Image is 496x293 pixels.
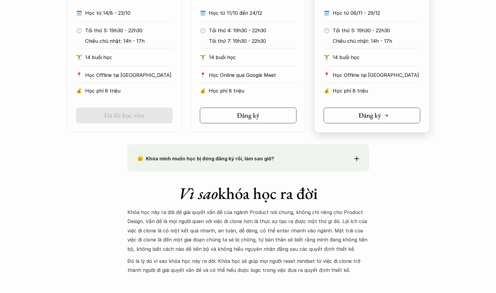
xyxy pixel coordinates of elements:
[200,72,206,78] p: 📍
[85,26,169,35] p: Tối thứ 5: 19h30 - 22h30
[85,53,173,62] p: 14 buổi học
[333,71,420,80] p: Học Offline tại [GEOGRAPHIC_DATA]
[209,36,293,46] p: Tối thứ 7: 19h30 - 22h30
[85,8,173,17] p: Học từ 14/8 - 23/10
[127,257,369,275] p: Đó là lý do vì sao khóa học này ra đời. Khóa học sẽ giúp mọi người reset mindset từ việc đi clone...
[76,53,82,62] p: 🏋️
[76,72,82,78] p: 📍
[200,26,206,35] p: 🕙
[209,26,293,35] p: Tối thứ 4: 19h30 - 22h30
[333,8,420,17] p: Học từ 06/11 - 29/12
[209,71,296,80] p: Học Online qua Google Meet
[324,108,420,123] a: Đăng ký
[324,72,330,78] p: 📍
[200,108,296,123] a: Đăng ký
[127,184,369,203] h1: khóa học ra đời
[359,112,381,119] h5: Đăng ký
[209,86,296,95] p: Học phí 8 triệu
[85,71,173,80] p: Học Offline tại [GEOGRAPHIC_DATA]
[324,8,330,17] p: 🗓️
[324,53,330,62] p: 🏋️
[324,26,330,35] p: 🕙
[178,183,218,204] em: Vì sao
[333,26,417,35] p: Tối thứ 5: 19h30 - 22h30
[333,53,420,62] p: 14 buổi học
[237,112,259,119] h5: Đăng ký
[85,36,169,46] p: Chiều chủ nhật: 14h - 17h
[76,86,82,95] p: 💰
[209,8,296,17] p: Học từ 11/10 đến 24/12
[76,8,82,17] p: 🗓️
[127,208,369,254] p: Khóa học này ra đời để giải quyết vấn đề của ngành Product nói chung, không chỉ riêng cho Product...
[200,86,206,95] p: 💰
[333,36,417,46] p: Chiều chủ nhật: 14h - 17h
[137,156,274,162] strong: 😢 Khóa mình muốn học bị đóng đăng ký rồi, làm sao giờ?
[200,53,206,62] p: 🏋️
[333,86,420,95] p: Học phí 8 triệu
[209,53,296,62] p: 14 buổi học
[76,26,82,35] p: 🕙
[200,8,206,17] p: 🗓️
[85,86,173,95] p: Học phí 8 triệu
[104,112,145,119] h5: Đã đủ học viên
[324,86,330,95] p: 💰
